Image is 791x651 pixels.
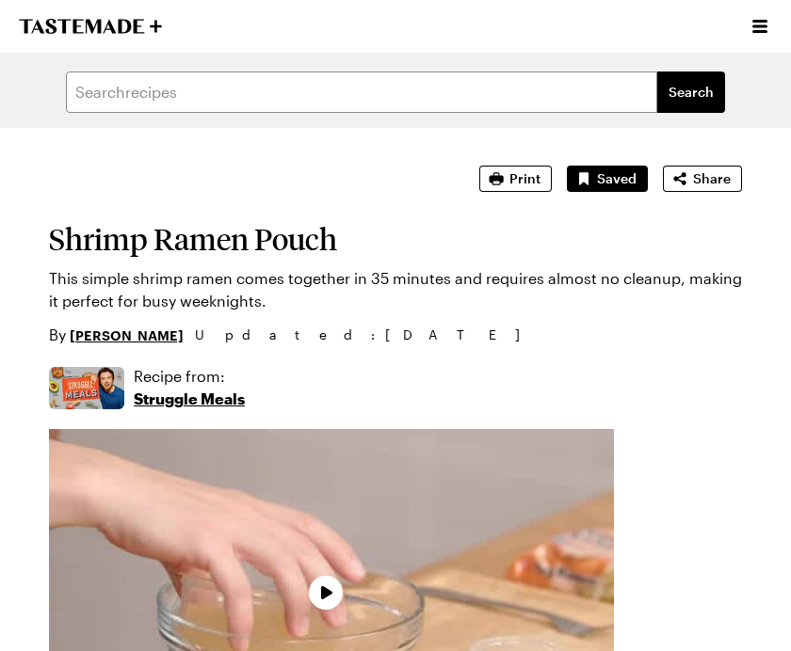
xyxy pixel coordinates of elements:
span: Updated : [DATE] [195,325,539,345]
h1: Shrimp Ramen Pouch [49,222,742,256]
button: Play Video [309,576,343,610]
p: Struggle Meals [134,388,245,410]
p: By [49,324,184,346]
p: Recipe from: [134,365,245,388]
span: Print [509,169,541,188]
a: Recipe from:Struggle Meals [134,365,245,410]
span: Search [669,83,714,102]
button: Print [479,166,552,192]
p: This simple shrimp ramen comes together in 35 minutes and requires almost no cleanup, making it p... [49,267,742,312]
img: Show where recipe is used [49,367,124,409]
span: Saved [597,169,637,188]
span: Share [693,169,731,188]
button: Unsave Recipe [567,166,648,192]
button: filters [657,71,725,113]
button: Open menu [748,14,772,39]
a: [PERSON_NAME] [70,325,184,345]
a: To Tastemade Home Page [19,19,162,34]
button: Share [663,166,742,192]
